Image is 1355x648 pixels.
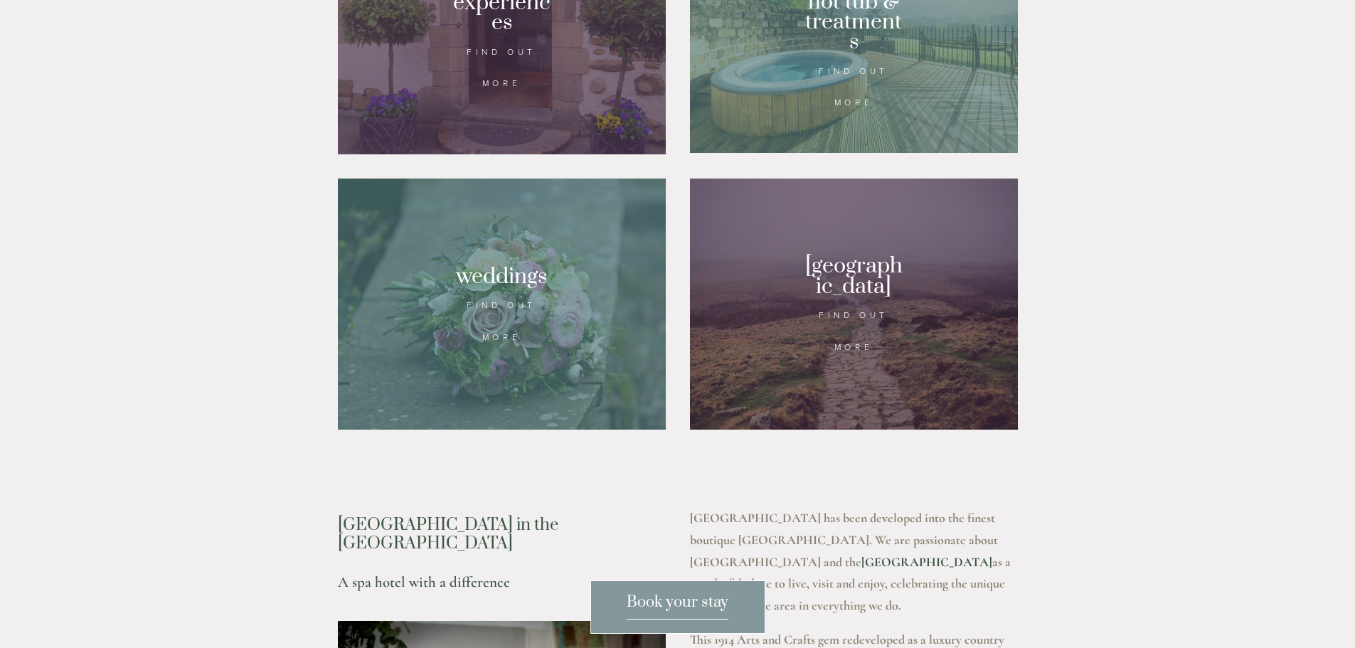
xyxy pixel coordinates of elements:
[690,179,1018,430] a: Peak District path, Losehill hotel
[861,554,992,570] a: [GEOGRAPHIC_DATA]
[338,516,666,553] h2: [GEOGRAPHIC_DATA] in the [GEOGRAPHIC_DATA]
[690,507,1018,616] p: [GEOGRAPHIC_DATA] has been developed into the finest boutique [GEOGRAPHIC_DATA]. We are passionat...
[338,179,666,430] a: Bouquet of flowers at Losehill Hotel
[627,593,728,620] span: Book your stay
[590,580,765,634] a: Book your stay
[338,568,666,597] h3: A spa hotel with a difference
